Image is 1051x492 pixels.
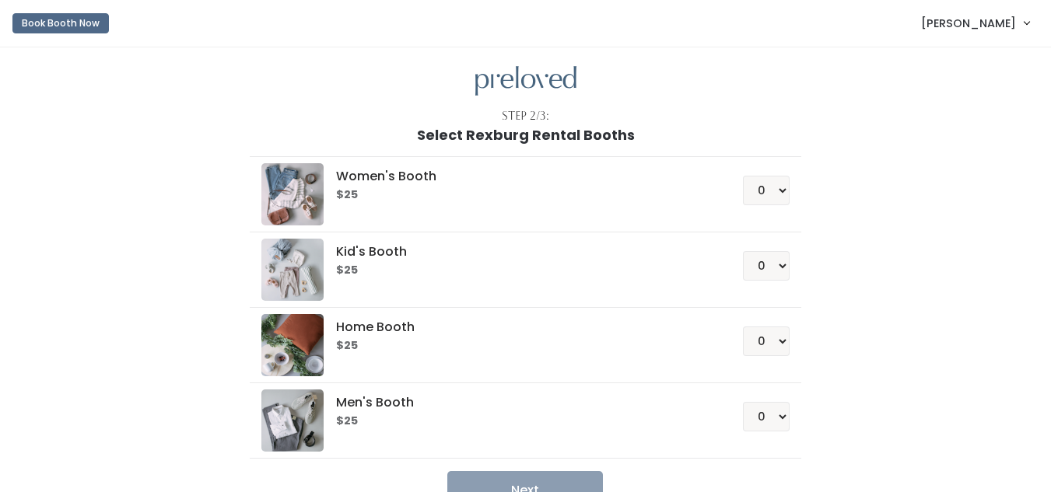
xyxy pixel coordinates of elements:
h5: Women's Booth [336,169,706,183]
button: Book Booth Now [12,13,109,33]
img: preloved logo [261,389,324,452]
a: [PERSON_NAME] [906,6,1045,40]
h5: Home Booth [336,320,706,334]
div: Step 2/3: [502,108,549,124]
img: preloved logo [261,163,324,225]
a: Book Booth Now [12,6,109,40]
h1: Select Rexburg Rental Booths [417,127,635,143]
img: preloved logo [261,314,324,376]
h6: $25 [336,415,706,427]
h5: Kid's Booth [336,245,706,259]
span: [PERSON_NAME] [921,15,1016,32]
h5: Men's Booth [336,396,706,410]
h6: $25 [336,340,706,352]
h6: $25 [336,264,706,277]
h6: $25 [336,189,706,201]
img: preloved logo [261,239,324,301]
img: preloved logo [475,66,576,96]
